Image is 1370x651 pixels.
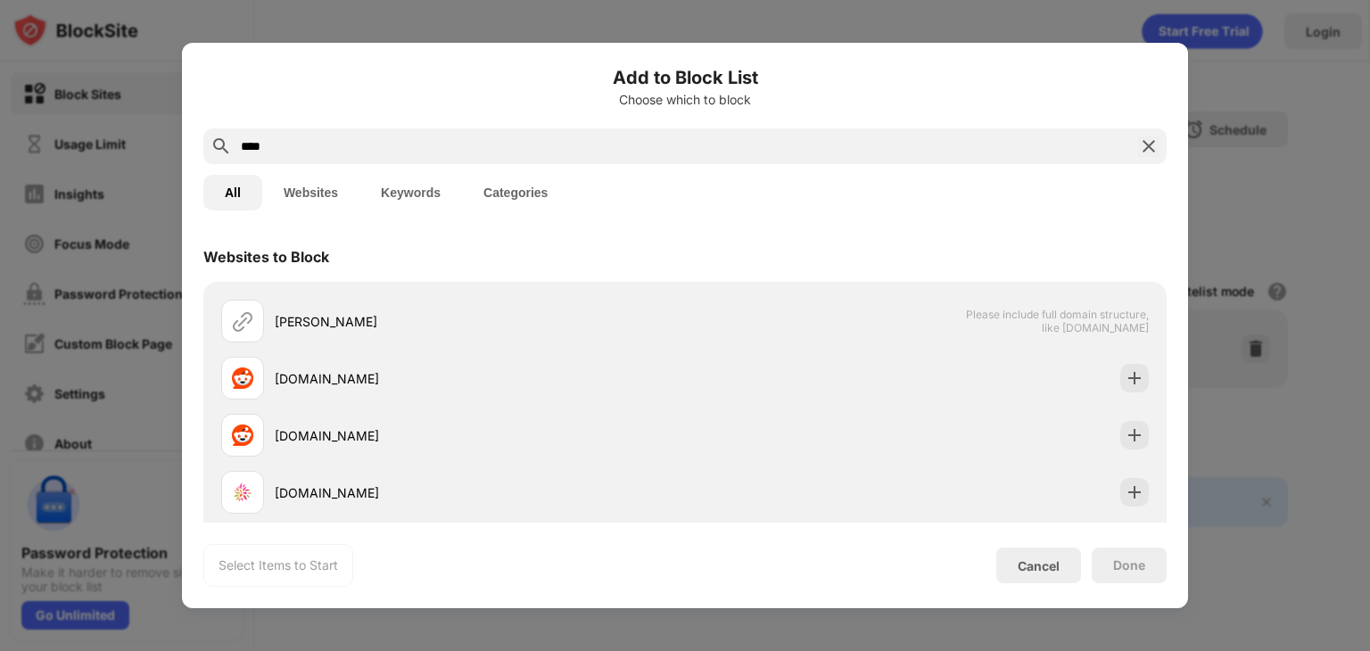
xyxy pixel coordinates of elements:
[219,556,338,574] div: Select Items to Start
[275,369,685,388] div: [DOMAIN_NAME]
[232,310,253,332] img: url.svg
[462,175,569,210] button: Categories
[203,64,1167,91] h6: Add to Block List
[203,248,329,266] div: Websites to Block
[1018,558,1060,573] div: Cancel
[275,312,685,331] div: [PERSON_NAME]
[232,482,253,503] img: favicons
[210,136,232,157] img: search.svg
[965,308,1149,334] span: Please include full domain structure, like [DOMAIN_NAME]
[275,483,685,502] div: [DOMAIN_NAME]
[203,93,1167,107] div: Choose which to block
[203,175,262,210] button: All
[1113,558,1145,573] div: Done
[1138,136,1160,157] img: search-close
[359,175,462,210] button: Keywords
[262,175,359,210] button: Websites
[275,426,685,445] div: [DOMAIN_NAME]
[232,367,253,389] img: favicons
[232,424,253,446] img: favicons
